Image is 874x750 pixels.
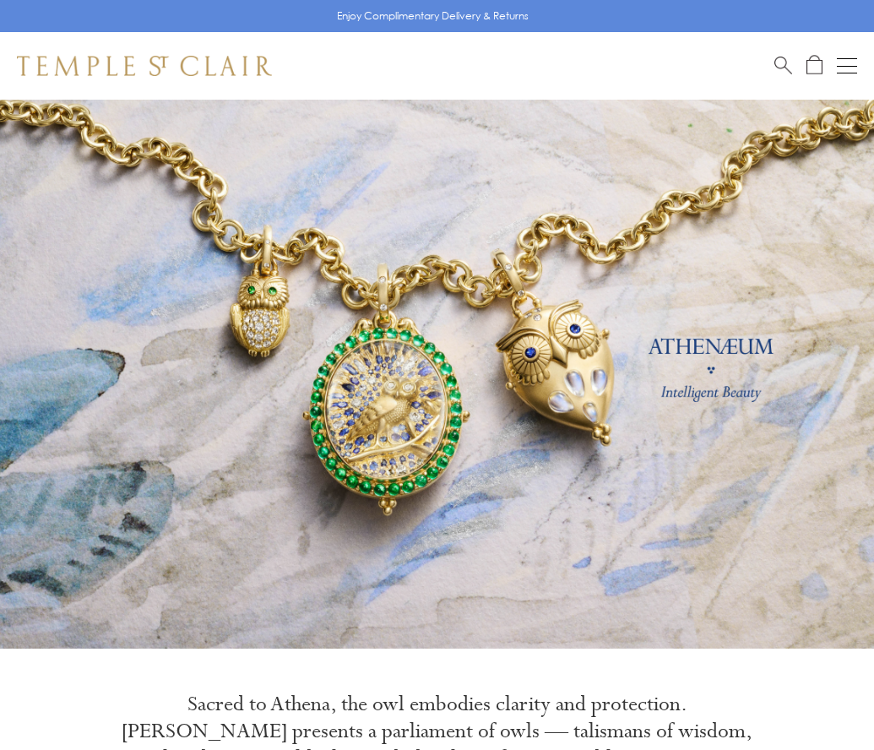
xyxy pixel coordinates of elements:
a: Open Shopping Bag [806,55,822,76]
img: Temple St. Clair [17,56,272,76]
p: Enjoy Complimentary Delivery & Returns [337,8,529,24]
button: Open navigation [837,56,857,76]
a: Search [774,55,792,76]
